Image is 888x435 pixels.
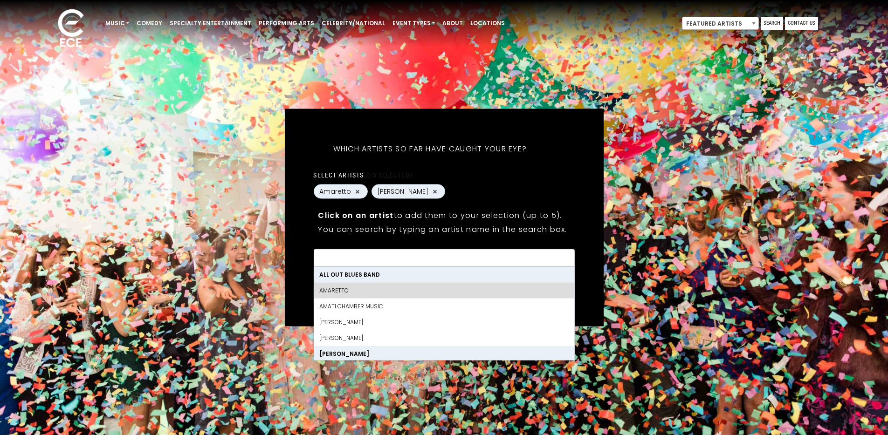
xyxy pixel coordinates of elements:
[313,171,412,179] label: Select artists
[166,15,255,31] a: Specialty Entertainment
[318,224,570,235] p: You can search by typing an artist name in the search box.
[318,15,389,31] a: Celebrity/National
[314,299,574,314] li: Amati Chamber Music
[133,15,166,31] a: Comedy
[313,132,546,166] h5: Which artists so far have caught your eye?
[319,187,351,197] span: Amaretto
[785,17,818,30] a: Contact Us
[682,17,758,30] span: Featured Artists
[314,346,574,362] li: [PERSON_NAME]
[314,314,574,330] li: [PERSON_NAME]
[364,171,412,179] span: (2/5 selected)
[255,15,318,31] a: Performing Arts
[389,15,439,31] a: Event Types
[318,210,393,221] strong: Click on an artist
[314,267,574,283] li: All Out Blues Band
[467,15,509,31] a: Locations
[314,330,574,346] li: [PERSON_NAME]
[102,15,133,31] a: Music
[439,15,467,31] a: About
[682,17,759,30] span: Featured Artists
[319,255,568,264] textarea: Search
[318,210,570,221] p: to add them to your selection (up to 5).
[354,187,361,196] button: Remove Amaretto
[431,187,439,196] button: Remove Andrew Schulz
[761,17,783,30] a: Search
[377,187,428,197] span: [PERSON_NAME]
[314,283,574,299] li: Amaretto
[48,7,94,52] img: ece_new_logo_whitev2-1.png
